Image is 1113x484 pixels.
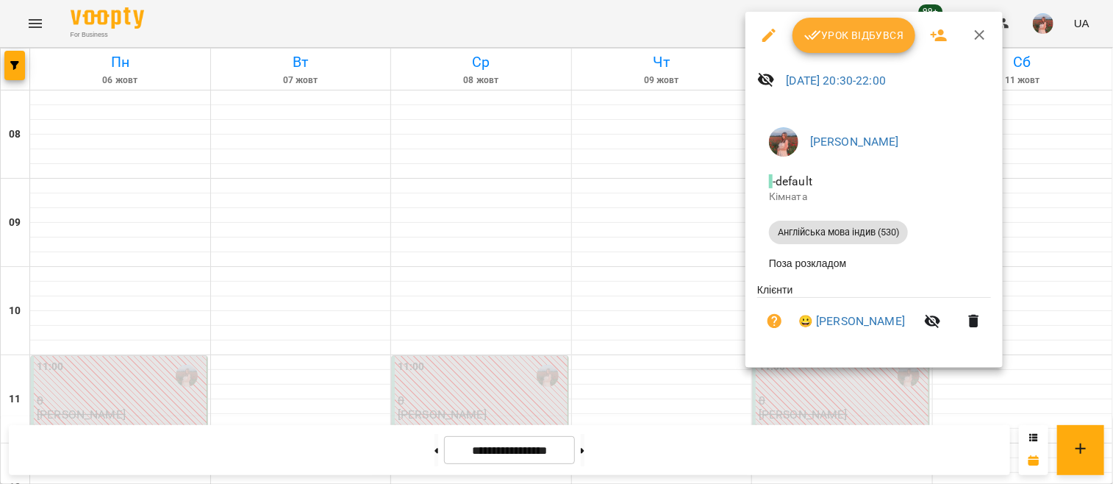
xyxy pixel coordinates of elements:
[757,282,991,351] ul: Клієнти
[769,226,908,239] span: Англійська мова індив (530)
[792,18,916,53] button: Урок відбувся
[804,26,904,44] span: Урок відбувся
[769,127,798,157] img: 048db166075239a293953ae74408eb65.jpg
[757,250,991,277] li: Поза розкладом
[769,174,815,188] span: - default
[810,135,899,149] a: [PERSON_NAME]
[769,190,979,204] p: Кімната
[787,74,887,88] a: [DATE] 20:30-22:00
[798,313,905,330] a: 😀 [PERSON_NAME]
[757,304,792,339] button: Візит ще не сплачено. Додати оплату?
